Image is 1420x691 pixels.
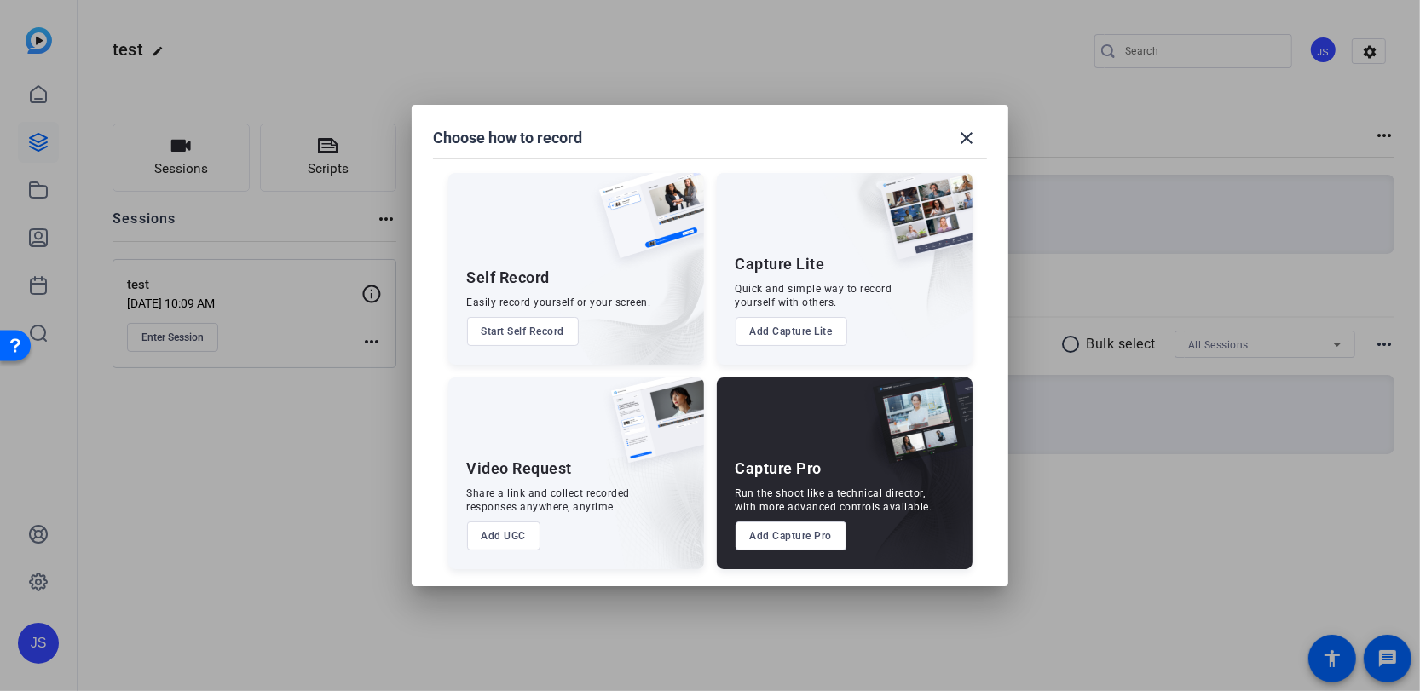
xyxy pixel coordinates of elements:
[467,317,580,346] button: Start Self Record
[736,487,932,514] div: Run the shoot like a technical director, with more advanced controls available.
[820,173,973,343] img: embarkstudio-capture-lite.png
[467,296,651,309] div: Easily record yourself or your screen.
[605,430,704,569] img: embarkstudio-ugc-content.png
[956,128,977,148] mat-icon: close
[433,128,582,148] h1: Choose how to record
[736,317,847,346] button: Add Capture Lite
[598,377,704,481] img: ugc-content.png
[860,377,973,481] img: capture-pro.png
[467,268,551,288] div: Self Record
[867,173,973,277] img: capture-lite.png
[586,173,704,275] img: self-record.png
[467,521,541,550] button: Add UGC
[736,521,847,550] button: Add Capture Pro
[736,458,823,479] div: Capture Pro
[467,487,631,514] div: Share a link and collect recorded responses anywhere, anytime.
[736,282,892,309] div: Quick and simple way to record yourself with others.
[736,254,825,274] div: Capture Lite
[556,210,704,365] img: embarkstudio-self-record.png
[467,458,573,479] div: Video Request
[846,399,973,569] img: embarkstudio-capture-pro.png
